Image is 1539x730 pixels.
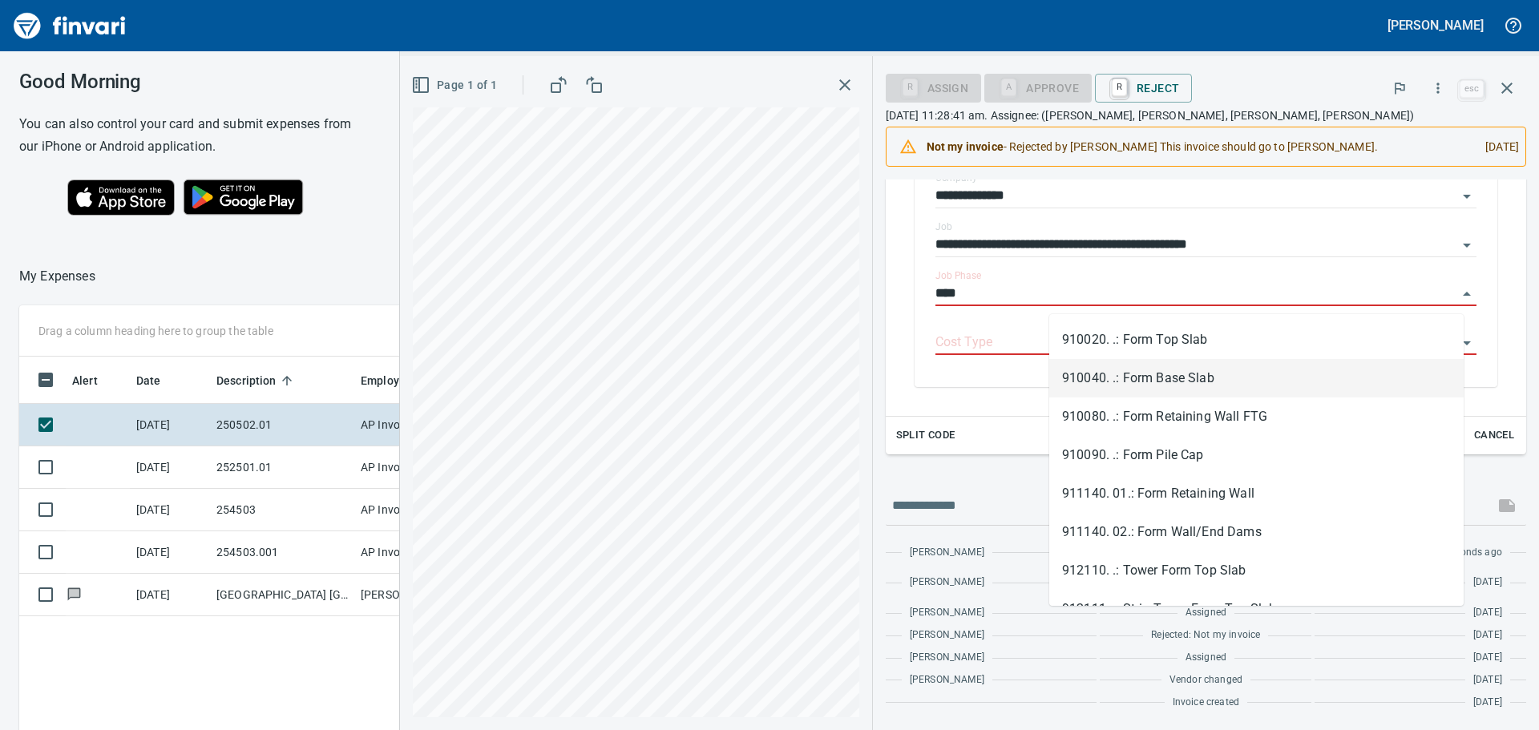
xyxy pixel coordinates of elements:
td: [DATE] [130,404,210,446]
span: Cancel [1472,426,1516,445]
div: Job Phase required [984,80,1092,94]
span: Employee [361,371,433,390]
span: This records your message into the invoice and notifies anyone mentioned [1488,486,1526,525]
nav: breadcrumb [19,267,95,286]
span: Description [216,371,277,390]
span: [DATE] [1473,650,1502,666]
button: Cancel [1468,423,1520,448]
span: Alert [72,371,119,390]
td: [GEOGRAPHIC_DATA] [GEOGRAPHIC_DATA] [GEOGRAPHIC_DATA] [210,574,354,616]
span: Assigned [1186,605,1226,621]
span: [PERSON_NAME] [910,672,984,688]
strong: Not my invoice [927,140,1004,153]
span: [PERSON_NAME] [910,545,984,561]
td: AP Invoices [354,446,475,489]
span: [DATE] [1473,672,1502,688]
div: [DATE] [1472,132,1519,161]
td: AP Invoices [354,489,475,531]
button: Open [1456,234,1478,256]
p: Drag a column heading here to group the table [38,323,273,339]
span: Rejected: Not my invoice [1151,627,1260,643]
a: R [1112,79,1127,96]
span: [PERSON_NAME] [910,627,984,643]
button: Flag [1382,71,1417,106]
span: [PERSON_NAME] [910,650,984,666]
a: esc [1460,80,1484,98]
p: [DATE] 11:28:41 am. Assignee: ([PERSON_NAME], [PERSON_NAME], [PERSON_NAME], [PERSON_NAME]) [886,107,1526,123]
span: Invoice created [1173,695,1240,711]
span: Date [136,371,182,390]
td: [DATE] [130,446,210,489]
span: [DATE] [1473,695,1502,711]
button: Split Code [892,423,959,448]
td: [DATE] [130,489,210,531]
div: Expand [886,84,1526,454]
td: [DATE] [130,531,210,574]
span: [PERSON_NAME] [910,575,984,591]
p: Online allowed [387,172,737,188]
li: 910020. .: Form Top Slab [1049,321,1464,359]
span: [PERSON_NAME] [910,605,984,621]
p: My Expenses [19,267,95,286]
img: Get it on Google Play [175,171,313,224]
button: More [1420,71,1456,106]
span: Reject [1108,75,1179,102]
li: 911140. 01.: Form Retaining Wall [1049,474,1464,513]
td: 252501.01 [210,446,354,489]
td: AP Invoices [354,531,475,574]
button: [PERSON_NAME] [1383,13,1488,38]
td: AP Invoices [354,404,475,446]
td: 254503 [210,489,354,531]
div: Assign [886,80,981,94]
button: Page 1 of 1 [408,71,503,100]
span: Date [136,371,161,390]
label: Job [935,222,952,232]
span: Description [216,371,297,390]
div: - Rejected by [PERSON_NAME] This invoice should go to [PERSON_NAME]. [927,132,1472,161]
button: Open [1456,185,1478,208]
span: Alert [72,371,98,390]
img: Finvari [10,6,130,45]
button: RReject [1095,74,1192,103]
span: Employee [361,371,412,390]
label: Job Phase [935,271,981,280]
span: Close invoice [1456,69,1526,107]
li: 910040. .: Form Base Slab [1049,359,1464,397]
span: [DATE] [1473,627,1502,643]
button: Open [1456,332,1478,354]
td: [DATE] [130,574,210,616]
li: 912110. .: Tower Form Top Slab [1049,551,1464,590]
button: Close [1456,283,1478,305]
li: 910090. .: Form Pile Cap [1049,436,1464,474]
td: [PERSON_NAME] [354,574,475,616]
label: Company [935,173,977,183]
h3: Good Morning [19,71,360,93]
span: Split Code [896,426,955,445]
span: [DATE] [1473,605,1502,621]
li: 912111. .: Strip Tower Form Top Slab [1049,590,1464,628]
span: Page 1 of 1 [414,75,497,95]
h5: [PERSON_NAME] [1388,17,1484,34]
img: Download on the App Store [67,179,175,216]
span: Vendor changed [1169,672,1242,688]
li: 911140. 02.: Form Wall/End Dams [1049,513,1464,551]
span: Assigned [1186,650,1226,666]
span: [DATE] [1473,575,1502,591]
li: 910080. .: Form Retaining Wall FTG [1049,397,1464,436]
span: Has messages [66,589,83,599]
td: 250502.01 [210,404,354,446]
td: 254503.001 [210,531,354,574]
h6: You can also control your card and submit expenses from our iPhone or Android application. [19,113,360,158]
